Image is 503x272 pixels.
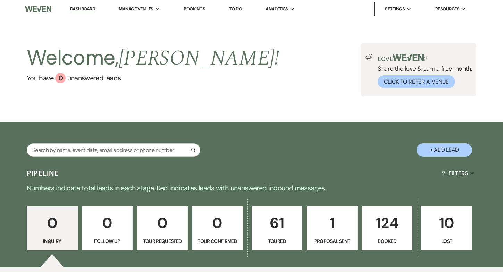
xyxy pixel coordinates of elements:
p: Toured [256,237,298,245]
a: You have 0 unanswered leads. [27,73,279,83]
a: Bookings [184,6,205,12]
p: Tour Requested [141,237,183,245]
a: 61Toured [252,206,303,250]
p: Lost [426,237,468,245]
p: 0 [86,211,128,235]
span: Resources [435,6,459,12]
button: Click to Refer a Venue [378,75,455,88]
a: To Do [229,6,242,12]
p: 61 [256,211,298,235]
p: Numbers indicate total leads in each stage. Red indicates leads with unanswered inbound messages. [2,182,502,194]
img: loud-speaker-illustration.svg [365,54,374,60]
p: 10 [426,211,468,235]
a: 0Tour Confirmed [192,206,243,250]
p: Proposal Sent [311,237,353,245]
p: 1 [311,211,353,235]
span: [PERSON_NAME] ! [119,42,279,74]
span: Manage Venues [119,6,153,12]
p: Love ? [378,54,472,62]
a: 10Lost [421,206,472,250]
p: 0 [196,211,238,235]
p: Inquiry [31,237,73,245]
p: Booked [366,237,408,245]
span: Settings [385,6,405,12]
p: 0 [141,211,183,235]
img: weven-logo-green.svg [393,54,424,61]
h2: Welcome, [27,43,279,73]
button: Filters [438,164,476,182]
input: Search by name, event date, email address or phone number [27,143,200,157]
div: Share the love & earn a free month. [374,54,472,88]
a: 0Inquiry [27,206,78,250]
span: Analytics [266,6,288,12]
a: Dashboard [70,6,95,12]
p: Tour Confirmed [196,237,238,245]
a: 1Proposal Sent [307,206,358,250]
img: Weven Logo [25,2,51,16]
p: Follow Up [86,237,128,245]
a: 0Tour Requested [137,206,188,250]
p: 0 [31,211,73,235]
p: 124 [366,211,408,235]
a: 0Follow Up [82,206,133,250]
div: 0 [55,73,66,83]
h3: Pipeline [27,168,59,178]
a: 124Booked [362,206,413,250]
button: + Add Lead [417,143,472,157]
